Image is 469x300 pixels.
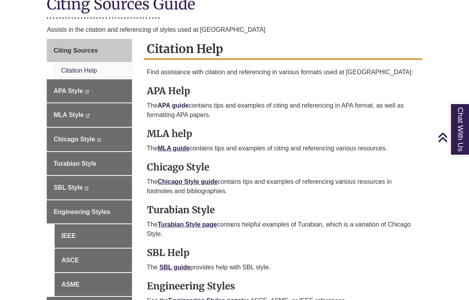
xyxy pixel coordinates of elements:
[147,220,419,239] p: The contains helpful examples of Turabian, which is a variation of Chicago Style.
[438,132,467,143] a: Back to Top
[85,90,89,93] i: This link opens in a new window
[84,187,89,190] i: This link opens in a new window
[158,178,218,185] a: Chicago Style guide
[47,26,265,33] span: Assists in the citation and referencing of styles used at [GEOGRAPHIC_DATA]
[158,145,189,152] a: MLA guide
[147,280,235,292] strong: Engineering Styles
[147,101,419,120] p: The contains tips and examples of citing and referencing in APA format, as well as formatting APA...
[159,264,191,271] a: SBL guide
[53,209,110,215] span: Engineering Styles
[147,128,192,140] strong: MLA help
[53,184,82,191] span: SBL Style
[158,102,189,109] a: APA guide
[147,144,419,153] p: The contains tips and examples of citing and referencing various resources.
[158,221,217,228] a: Turabian Style page
[53,136,95,143] span: Chicago Style
[47,152,132,176] a: Turabian Style
[147,85,190,97] strong: APA Help
[47,103,132,127] a: MLA Style
[47,128,132,151] a: Chicago Style
[147,263,419,272] p: The provides help with SBL style.
[53,47,98,54] span: Citing Sources
[53,160,96,167] span: Turabian Style
[86,114,90,117] i: This link opens in a new window
[144,39,422,60] h2: Citation Help
[53,88,83,94] span: APA Style
[147,68,419,77] p: Find assistance with citation and referencing in various formats used at [GEOGRAPHIC_DATA]:
[47,39,132,62] a: Citing Sources
[147,161,209,173] strong: Chicago Style
[147,177,419,196] p: The contains tips and examples of referencing various resources in footnotes and bibliographies.
[55,224,132,248] a: IEEE
[47,176,132,199] a: SBL Style
[61,67,97,74] a: Citation Help
[55,273,132,296] a: ASME
[47,200,132,224] a: Engineering Styles
[97,138,101,142] i: This link opens in a new window
[147,247,189,259] strong: SBL Help
[53,112,84,118] span: MLA Style
[55,249,132,272] a: ASCE
[147,204,215,216] strong: Turabian Style
[47,79,132,103] a: APA Style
